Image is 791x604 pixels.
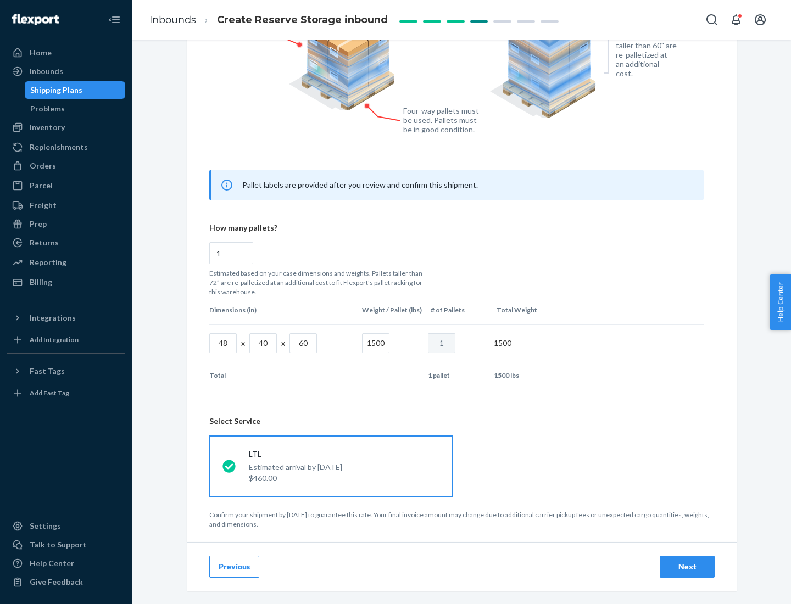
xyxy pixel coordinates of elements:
th: # of Pallets [426,297,492,323]
p: x [241,338,245,349]
div: Add Fast Tag [30,388,69,398]
td: 1 pallet [424,362,489,389]
a: Talk to Support [7,536,125,553]
div: Home [30,47,52,58]
a: Help Center [7,555,125,572]
div: Integrations [30,312,76,323]
button: Next [660,556,715,578]
div: Billing [30,277,52,288]
button: Previous [209,556,259,578]
div: Replenishments [30,142,88,153]
a: Inventory [7,119,125,136]
a: Prep [7,215,125,233]
a: Inbounds [7,63,125,80]
div: Orders [30,160,56,171]
td: Total [209,362,358,389]
header: Select Service [209,416,715,427]
div: Add Integration [30,335,79,344]
p: x [281,338,285,349]
div: Parcel [30,180,53,191]
button: Integrations [7,309,125,327]
button: Give Feedback [7,573,125,591]
p: Estimated based on your case dimensions and weights. Pallets taller than 72” are re-palletized at... [209,269,429,297]
div: Problems [30,103,65,114]
a: Parcel [7,177,125,194]
th: Dimensions (in) [209,297,358,323]
div: Next [669,561,705,572]
a: Replenishments [7,138,125,156]
div: Prep [30,219,47,230]
a: Reporting [7,254,125,271]
figcaption: Four-way pallets must be used. Pallets must be in good condition. [403,106,480,134]
a: Home [7,44,125,61]
div: Inbounds [30,66,63,77]
p: How many pallets? [209,222,704,233]
div: Freight [30,200,57,211]
button: Open account menu [749,9,771,31]
a: Returns [7,234,125,251]
ol: breadcrumbs [141,4,397,36]
div: Fast Tags [30,366,65,377]
p: Estimated arrival by [DATE] [249,462,342,473]
div: Help Center [30,558,74,569]
button: Open Search Box [701,9,723,31]
div: Shipping Plans [30,85,82,96]
a: Orders [7,157,125,175]
span: 1500 [494,338,511,348]
a: Inbounds [149,14,196,26]
div: Give Feedback [30,577,83,588]
a: Freight [7,197,125,214]
div: Inventory [30,122,65,133]
button: Help Center [770,274,791,330]
button: Fast Tags [7,362,125,380]
a: Settings [7,517,125,535]
a: Problems [25,100,126,118]
p: LTL [249,449,342,460]
th: Weight / Pallet (lbs) [358,297,426,323]
button: Close Navigation [103,9,125,31]
div: Returns [30,237,59,248]
a: Add Fast Tag [7,384,125,402]
div: Reporting [30,257,66,268]
p: Confirm your shipment by [DATE] to guarantee this rate. Your final invoice amount may change due ... [209,510,715,529]
td: 1500 lbs [489,362,555,389]
span: Create Reserve Storage inbound [217,14,388,26]
div: Talk to Support [30,539,87,550]
span: Pallet labels are provided after you review and confirm this shipment. [242,180,478,189]
a: Add Integration [7,331,125,349]
a: Shipping Plans [25,81,126,99]
a: Billing [7,273,125,291]
p: $460.00 [249,473,342,484]
th: Total Weight [492,297,558,323]
button: Open notifications [725,9,747,31]
img: Flexport logo [12,14,59,25]
div: Settings [30,521,61,532]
